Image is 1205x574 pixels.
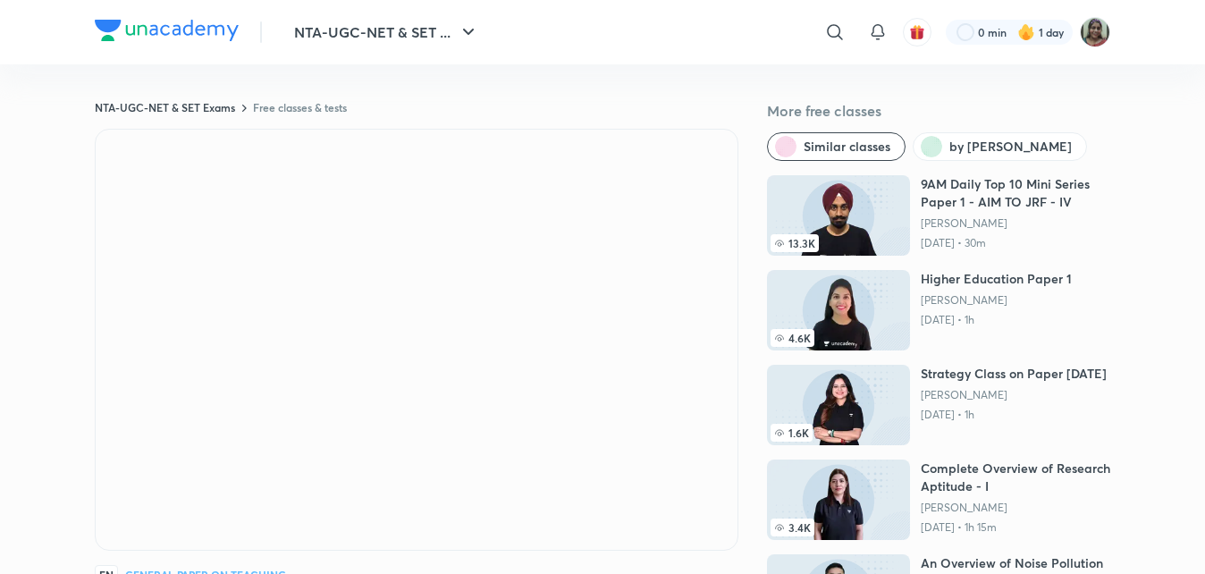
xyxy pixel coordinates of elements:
[95,100,235,114] a: NTA-UGC-NET & SET Exams
[767,100,1110,122] h5: More free classes
[283,14,490,50] button: NTA-UGC-NET & SET ...
[1080,17,1110,47] img: Shiva Acharya
[921,236,1110,250] p: [DATE] • 30m
[771,424,813,442] span: 1.6K
[921,365,1107,383] h6: Strategy Class on Paper [DATE]
[921,501,1110,515] a: [PERSON_NAME]
[921,293,1072,308] a: [PERSON_NAME]
[921,460,1110,495] h6: Complete Overview of Research Aptitude - I
[771,234,819,252] span: 13.3K
[771,329,814,347] span: 4.6K
[909,24,925,40] img: avatar
[921,175,1110,211] h6: 9AM Daily Top 10 Mini Series Paper 1 - AIM TO JRF - IV
[903,18,931,46] button: avatar
[949,138,1072,156] span: by Niharika Bhagtani
[921,388,1107,402] a: [PERSON_NAME]
[921,520,1110,535] p: [DATE] • 1h 15m
[921,216,1110,231] a: [PERSON_NAME]
[95,20,239,46] a: Company Logo
[253,100,347,114] a: Free classes & tests
[95,20,239,41] img: Company Logo
[767,132,906,161] button: Similar classes
[921,270,1072,288] h6: Higher Education Paper 1
[921,408,1107,422] p: [DATE] • 1h
[96,130,737,550] iframe: Class
[771,519,814,536] span: 3.4K
[804,138,890,156] span: Similar classes
[921,313,1072,327] p: [DATE] • 1h
[913,132,1087,161] button: by Niharika Bhagtani
[1017,23,1035,41] img: streak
